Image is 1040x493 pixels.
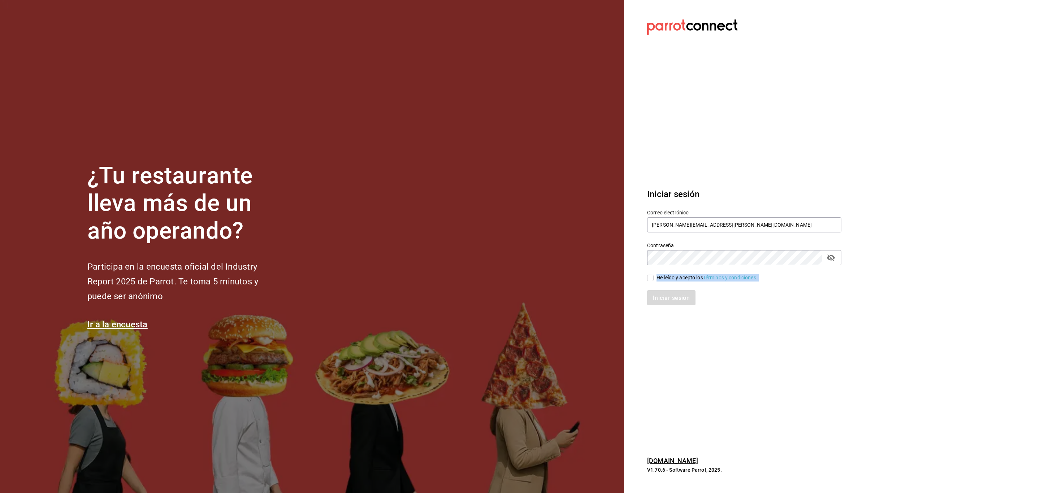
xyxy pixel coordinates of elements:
a: Términos y condiciones. [703,275,758,280]
font: ¿Tu restaurante lleva más de un año operando? [87,162,253,245]
font: V1.70.6 - Software Parrot, 2025. [647,467,722,473]
font: Correo electrónico [647,209,689,215]
font: Contraseña [647,242,674,248]
font: He leído y acepto los [656,275,703,280]
input: Ingresa tu correo electrónico [647,217,841,232]
font: Iniciar sesión [647,189,699,199]
button: campo de contraseña [825,252,837,264]
font: Participa en la encuesta oficial del Industry Report 2025 de Parrot. Te toma 5 minutos y puede se... [87,262,258,301]
a: Ir a la encuesta [87,319,148,330]
a: [DOMAIN_NAME] [647,457,698,464]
